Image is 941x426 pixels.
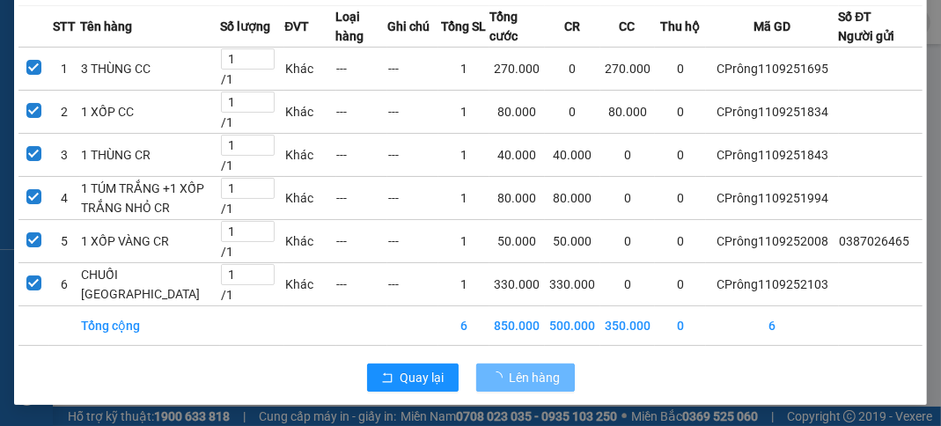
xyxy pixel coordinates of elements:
span: 0387026465 [840,234,910,248]
td: / 1 [220,263,284,306]
td: / 1 [220,177,284,220]
span: Tên hàng [80,17,132,36]
span: VP GỬI: [11,115,88,140]
span: loading [490,371,510,384]
td: 0 [655,306,706,346]
td: 1 [438,48,489,91]
td: 0 [545,91,600,134]
div: Số ĐT Người gửi [839,7,895,46]
td: 4 [49,177,80,220]
td: --- [336,177,387,220]
button: Lên hàng [476,364,575,392]
td: 0 [545,48,600,91]
td: CPrông1109251994 [706,177,838,220]
td: 80.000 [545,177,600,220]
td: 500.000 [545,306,600,346]
td: 0 [655,48,706,91]
span: Thu hộ [660,17,700,36]
span: CC [619,17,635,36]
td: 80.000 [489,177,545,220]
td: 1 [438,220,489,263]
td: 1 [438,91,489,134]
td: --- [336,263,387,306]
td: 6 [438,306,489,346]
td: 850.000 [489,306,545,346]
td: Khác [284,263,335,306]
td: / 1 [220,91,284,134]
span: STT [53,17,76,36]
strong: [PERSON_NAME]: [103,49,213,66]
span: CR [564,17,580,36]
td: 0 [655,134,706,177]
td: --- [336,134,387,177]
td: 3 THÙNG CC [80,48,220,91]
td: / 1 [220,134,284,177]
span: ĐVT [284,17,309,36]
td: 0 [600,177,656,220]
strong: Sài Gòn: [11,49,64,66]
td: / 1 [220,48,284,91]
span: Ghi chú [387,17,430,36]
td: 1 TÚM TRẮNG +1 XỐP TRẮNG NHỎ CR [80,177,220,220]
strong: 0901 936 968 [11,85,98,102]
td: CPrông1109252008 [706,220,838,263]
span: rollback [381,371,393,386]
td: 50.000 [489,220,545,263]
td: 350.000 [600,306,656,346]
td: --- [336,48,387,91]
span: Tổng SL [441,17,486,36]
td: 80.000 [489,91,545,134]
td: 40.000 [545,134,600,177]
span: Tổng cước [489,7,544,46]
button: rollbackQuay lại [367,364,459,392]
td: Khác [284,91,335,134]
td: 0 [600,134,656,177]
td: --- [336,91,387,134]
td: --- [387,220,438,263]
td: --- [387,48,438,91]
td: 2 [49,91,80,134]
td: 270.000 [600,48,656,91]
td: 80.000 [600,91,656,134]
td: / 1 [220,220,284,263]
strong: 0901 933 179 [103,85,189,102]
td: 6 [706,306,838,346]
td: 0 [655,220,706,263]
span: Số lượng [220,17,270,36]
td: 6 [49,263,80,306]
td: 330.000 [545,263,600,306]
span: Lên hàng [510,368,561,387]
span: Mã GD [754,17,790,36]
td: 0 [600,220,656,263]
td: --- [336,220,387,263]
span: Loại hàng [336,7,386,46]
td: 0 [655,91,706,134]
td: Khác [284,220,335,263]
td: 0 [655,177,706,220]
td: 50.000 [545,220,600,263]
span: Quay lại [401,368,445,387]
td: --- [387,91,438,134]
td: --- [387,263,438,306]
td: 40.000 [489,134,545,177]
td: 1 [49,48,80,91]
td: 0 [655,263,706,306]
td: CPrông1109251695 [706,48,838,91]
td: Khác [284,177,335,220]
strong: 0931 600 979 [11,49,96,83]
td: Khác [284,134,335,177]
td: 1 [438,263,489,306]
strong: 0901 900 568 [103,49,245,83]
td: 330.000 [489,263,545,306]
td: 3 [49,134,80,177]
td: 270.000 [489,48,545,91]
td: CPrông1109252103 [706,263,838,306]
td: CPrông1109251834 [706,91,838,134]
td: 1 XỐP VÀNG CR [80,220,220,263]
td: Khác [284,48,335,91]
span: ĐỨC ĐẠT GIA LAI [48,17,219,41]
td: 1 THÙNG CR [80,134,220,177]
td: CPrông1109251843 [706,134,838,177]
td: 1 XỐP CC [80,91,220,134]
td: Tổng cộng [80,306,220,346]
